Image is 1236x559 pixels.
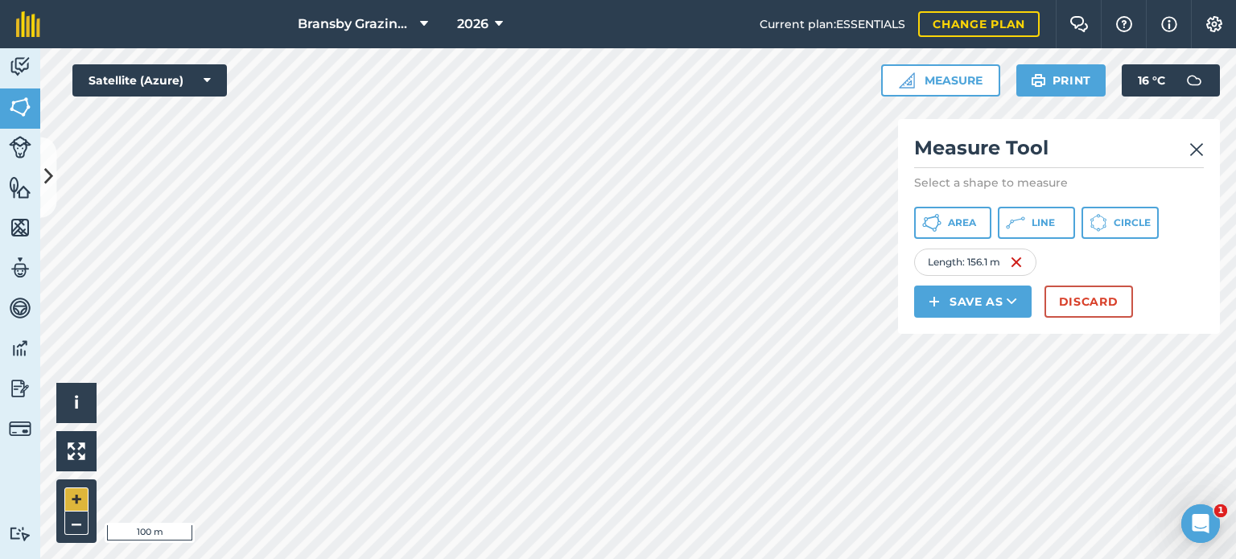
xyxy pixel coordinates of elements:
img: svg+xml;base64,PHN2ZyB4bWxucz0iaHR0cDovL3d3dy53My5vcmcvMjAwMC9zdmciIHdpZHRoPSIyMiIgaGVpZ2h0PSIzMC... [1189,140,1204,159]
button: + [64,487,89,512]
img: svg+xml;base64,PD94bWwgdmVyc2lvbj0iMS4wIiBlbmNvZGluZz0idXRmLTgiPz4KPCEtLSBHZW5lcmF0b3I6IEFkb2JlIE... [1178,64,1210,97]
img: svg+xml;base64,PHN2ZyB4bWxucz0iaHR0cDovL3d3dy53My5vcmcvMjAwMC9zdmciIHdpZHRoPSIxOSIgaGVpZ2h0PSIyNC... [1031,71,1046,90]
img: svg+xml;base64,PHN2ZyB4bWxucz0iaHR0cDovL3d3dy53My5vcmcvMjAwMC9zdmciIHdpZHRoPSIxNiIgaGVpZ2h0PSIyNC... [1010,253,1023,272]
h2: Measure Tool [914,135,1204,168]
span: Circle [1114,216,1151,229]
button: Line [998,207,1075,239]
div: Length : 156.1 m [914,249,1036,276]
button: 16 °C [1122,64,1220,97]
img: svg+xml;base64,PD94bWwgdmVyc2lvbj0iMS4wIiBlbmNvZGluZz0idXRmLTgiPz4KPCEtLSBHZW5lcmF0b3I6IEFkb2JlIE... [9,417,31,440]
span: Current plan : ESSENTIALS [760,15,905,33]
span: 1 [1214,504,1227,517]
a: Change plan [918,11,1040,37]
p: Select a shape to measure [914,175,1204,191]
img: svg+xml;base64,PHN2ZyB4bWxucz0iaHR0cDovL3d3dy53My5vcmcvMjAwMC9zdmciIHdpZHRoPSI1NiIgaGVpZ2h0PSI2MC... [9,175,31,199]
img: fieldmargin Logo [16,11,40,37]
button: – [64,512,89,535]
button: Measure [881,64,1000,97]
span: i [74,393,79,413]
img: svg+xml;base64,PD94bWwgdmVyc2lvbj0iMS4wIiBlbmNvZGluZz0idXRmLTgiPz4KPCEtLSBHZW5lcmF0b3I6IEFkb2JlIE... [9,296,31,320]
img: svg+xml;base64,PD94bWwgdmVyc2lvbj0iMS4wIiBlbmNvZGluZz0idXRmLTgiPz4KPCEtLSBHZW5lcmF0b3I6IEFkb2JlIE... [9,256,31,280]
img: svg+xml;base64,PHN2ZyB4bWxucz0iaHR0cDovL3d3dy53My5vcmcvMjAwMC9zdmciIHdpZHRoPSI1NiIgaGVpZ2h0PSI2MC... [9,216,31,240]
button: Discard [1044,286,1133,318]
button: i [56,383,97,423]
img: svg+xml;base64,PHN2ZyB4bWxucz0iaHR0cDovL3d3dy53My5vcmcvMjAwMC9zdmciIHdpZHRoPSIxNyIgaGVpZ2h0PSIxNy... [1161,14,1177,34]
iframe: Intercom live chat [1181,504,1220,543]
img: svg+xml;base64,PD94bWwgdmVyc2lvbj0iMS4wIiBlbmNvZGluZz0idXRmLTgiPz4KPCEtLSBHZW5lcmF0b3I6IEFkb2JlIE... [9,136,31,158]
img: Four arrows, one pointing top left, one top right, one bottom right and the last bottom left [68,442,85,460]
span: Line [1032,216,1055,229]
img: svg+xml;base64,PD94bWwgdmVyc2lvbj0iMS4wIiBlbmNvZGluZz0idXRmLTgiPz4KPCEtLSBHZW5lcmF0b3I6IEFkb2JlIE... [9,376,31,401]
img: A question mark icon [1114,16,1134,32]
img: Ruler icon [899,72,915,88]
button: Satellite (Azure) [72,64,227,97]
button: Circle [1081,207,1159,239]
button: Area [914,207,991,239]
img: svg+xml;base64,PHN2ZyB4bWxucz0iaHR0cDovL3d3dy53My5vcmcvMjAwMC9zdmciIHdpZHRoPSI1NiIgaGVpZ2h0PSI2MC... [9,95,31,119]
span: Area [948,216,976,229]
img: Two speech bubbles overlapping with the left bubble in the forefront [1069,16,1089,32]
button: Print [1016,64,1106,97]
span: 16 ° C [1138,64,1165,97]
button: Save as [914,286,1032,318]
img: svg+xml;base64,PD94bWwgdmVyc2lvbj0iMS4wIiBlbmNvZGluZz0idXRmLTgiPz4KPCEtLSBHZW5lcmF0b3I6IEFkb2JlIE... [9,336,31,360]
span: 2026 [457,14,488,34]
img: A cog icon [1205,16,1224,32]
img: svg+xml;base64,PHN2ZyB4bWxucz0iaHR0cDovL3d3dy53My5vcmcvMjAwMC9zdmciIHdpZHRoPSIxNCIgaGVpZ2h0PSIyNC... [929,292,940,311]
span: Bransby Grazing Plans [298,14,414,34]
img: svg+xml;base64,PD94bWwgdmVyc2lvbj0iMS4wIiBlbmNvZGluZz0idXRmLTgiPz4KPCEtLSBHZW5lcmF0b3I6IEFkb2JlIE... [9,55,31,79]
img: svg+xml;base64,PD94bWwgdmVyc2lvbj0iMS4wIiBlbmNvZGluZz0idXRmLTgiPz4KPCEtLSBHZW5lcmF0b3I6IEFkb2JlIE... [9,526,31,541]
